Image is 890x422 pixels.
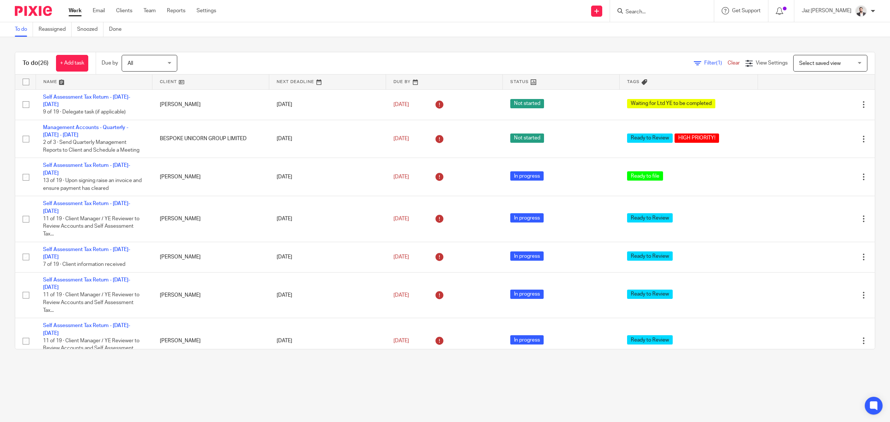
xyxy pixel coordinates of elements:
[510,335,544,344] span: In progress
[43,163,130,175] a: Self Assessment Tax Return - [DATE]-[DATE]
[43,247,130,260] a: Self Assessment Tax Return - [DATE]-[DATE]
[269,272,386,318] td: [DATE]
[855,5,867,17] img: 48292-0008-compressed%20square.jpg
[510,133,544,143] span: Not started
[269,318,386,364] td: [DATE]
[510,99,544,108] span: Not started
[43,323,130,336] a: Self Assessment Tax Return - [DATE]-[DATE]
[152,272,269,318] td: [PERSON_NAME]
[43,95,130,107] a: Self Assessment Tax Return - [DATE]-[DATE]
[675,133,719,143] span: HIGH PRIORITY!
[627,80,640,84] span: Tags
[197,7,216,14] a: Settings
[627,213,673,222] span: Ready to Review
[38,60,49,66] span: (26)
[43,216,139,237] span: 11 of 19 · Client Manager / YE Reviewer to Review Accounts and Self Assessment Tax...
[43,109,126,115] span: 9 of 19 · Delegate task (if applicable)
[43,338,139,359] span: 11 of 19 · Client Manager / YE Reviewer to Review Accounts and Self Assessment Tax...
[625,9,692,16] input: Search
[704,60,728,66] span: Filter
[269,120,386,158] td: [DATE]
[56,55,88,72] a: + Add task
[627,335,673,344] span: Ready to Review
[627,251,673,261] span: Ready to Review
[167,7,185,14] a: Reports
[152,242,269,272] td: [PERSON_NAME]
[393,293,409,298] span: [DATE]
[109,22,127,37] a: Done
[152,318,269,364] td: [PERSON_NAME]
[732,8,761,13] span: Get Support
[15,6,52,16] img: Pixie
[43,293,139,313] span: 11 of 19 · Client Manager / YE Reviewer to Review Accounts and Self Assessment Tax...
[269,242,386,272] td: [DATE]
[39,22,72,37] a: Reassigned
[152,158,269,196] td: [PERSON_NAME]
[77,22,103,37] a: Snoozed
[393,136,409,141] span: [DATE]
[393,254,409,260] span: [DATE]
[802,7,851,14] p: Jaz [PERSON_NAME]
[627,99,715,108] span: Waiting for Ltd YE to be completed
[269,158,386,196] td: [DATE]
[799,61,841,66] span: Select saved view
[393,216,409,221] span: [DATE]
[393,338,409,343] span: [DATE]
[510,251,544,261] span: In progress
[43,140,139,153] span: 2 of 3 · Send Quarterly Management Reports to Client and Schedule a Meeting
[716,60,722,66] span: (1)
[152,120,269,158] td: BESPOKE UNICORN GROUP LIMITED
[627,171,663,181] span: Ready to file
[510,213,544,222] span: In progress
[43,125,128,138] a: Management Accounts - Quarterly - [DATE] - [DATE]
[69,7,82,14] a: Work
[627,290,673,299] span: Ready to Review
[23,59,49,67] h1: To do
[152,89,269,120] td: [PERSON_NAME]
[93,7,105,14] a: Email
[269,196,386,242] td: [DATE]
[393,102,409,107] span: [DATE]
[116,7,132,14] a: Clients
[128,61,133,66] span: All
[43,178,142,191] span: 13 of 19 · Upon signing raise an invoice and ensure payment has cleared
[43,277,130,290] a: Self Assessment Tax Return - [DATE]-[DATE]
[144,7,156,14] a: Team
[43,262,125,267] span: 7 of 19 · Client information received
[152,196,269,242] td: [PERSON_NAME]
[756,60,788,66] span: View Settings
[269,89,386,120] td: [DATE]
[15,22,33,37] a: To do
[627,133,673,143] span: Ready to Review
[43,201,130,214] a: Self Assessment Tax Return - [DATE]-[DATE]
[510,290,544,299] span: In progress
[393,174,409,179] span: [DATE]
[102,59,118,67] p: Due by
[728,60,740,66] a: Clear
[510,171,544,181] span: In progress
